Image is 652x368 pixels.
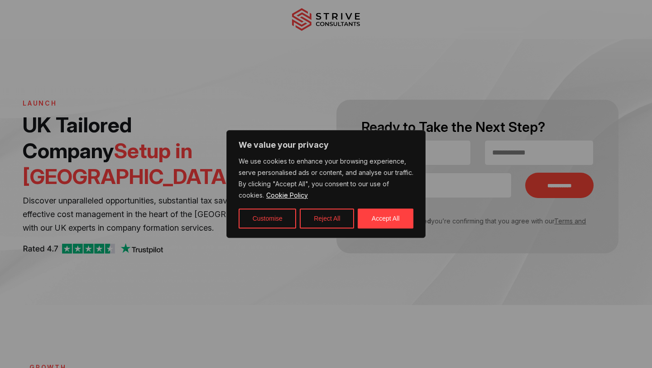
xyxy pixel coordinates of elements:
button: Reject All [300,208,354,228]
a: Cookie Policy [266,191,308,199]
p: We use cookies to enhance your browsing experience, serve personalised ads or content, and analys... [239,156,413,201]
button: Accept All [358,208,413,228]
div: We value your privacy [226,130,426,238]
button: Customise [239,208,296,228]
p: We value your privacy [239,140,413,150]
